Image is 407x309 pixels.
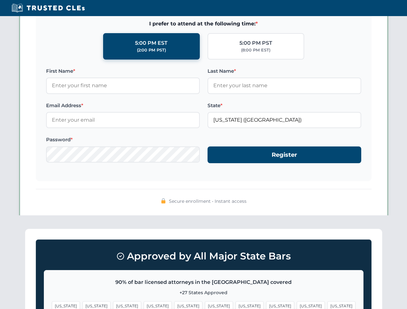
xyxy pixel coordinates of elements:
[46,78,200,94] input: Enter your first name
[52,278,355,286] p: 90% of bar licensed attorneys in the [GEOGRAPHIC_DATA] covered
[208,146,361,164] button: Register
[46,67,200,75] label: First Name
[161,198,166,203] img: 🔒
[208,102,361,109] label: State
[135,39,168,47] div: 5:00 PM EST
[44,248,363,265] h3: Approved by All Major State Bars
[169,198,247,205] span: Secure enrollment • Instant access
[239,39,272,47] div: 5:00 PM PST
[46,136,200,144] label: Password
[52,289,355,296] p: +27 States Approved
[241,47,270,53] div: (8:00 PM EST)
[46,112,200,128] input: Enter your email
[10,3,87,13] img: Trusted CLEs
[137,47,166,53] div: (2:00 PM PST)
[208,112,361,128] input: Arizona (AZ)
[208,67,361,75] label: Last Name
[208,78,361,94] input: Enter your last name
[46,102,200,109] label: Email Address
[46,20,361,28] span: I prefer to attend at the following time:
